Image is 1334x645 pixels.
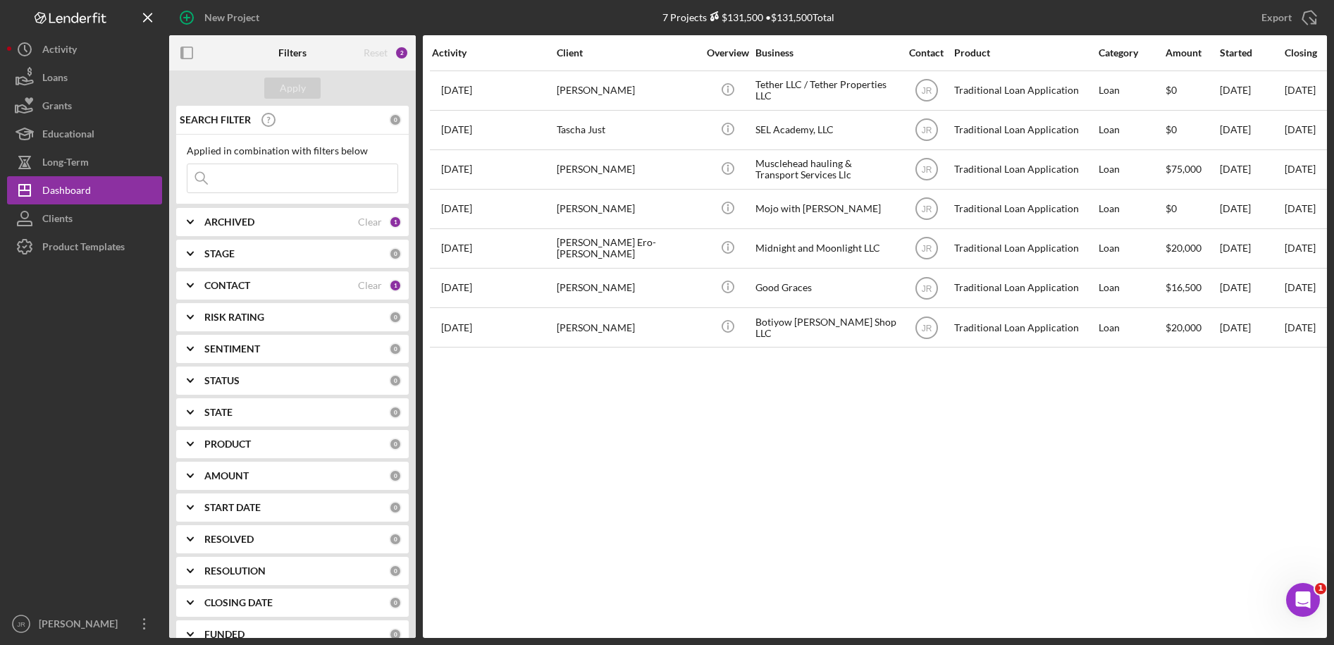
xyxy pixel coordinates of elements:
text: JR [921,86,932,96]
div: Traditional Loan Application [954,111,1095,149]
div: Loan [1099,269,1164,307]
div: 0 [389,565,402,577]
b: START DATE [204,502,261,513]
button: Grants [7,92,162,120]
button: Product Templates [7,233,162,261]
div: Traditional Loan Application [954,309,1095,346]
a: Loans [7,63,162,92]
div: [PERSON_NAME] [35,610,127,641]
div: Activity [432,47,555,59]
b: ARCHIVED [204,216,254,228]
b: STATE [204,407,233,418]
div: [DATE] [1220,190,1283,228]
text: JR [17,620,25,628]
div: 0 [389,311,402,324]
div: Traditional Loan Application [954,190,1095,228]
div: 2 [395,46,409,60]
div: Apply [280,78,306,99]
div: [PERSON_NAME] [557,269,698,307]
time: 2025-09-08 22:05 [441,164,472,175]
a: Educational [7,120,162,148]
text: JR [921,323,932,333]
time: 2025-05-15 16:46 [441,203,472,214]
div: 0 [389,406,402,419]
text: JR [921,125,932,135]
div: [DATE] [1220,309,1283,346]
span: $16,500 [1166,281,1202,293]
b: RESOLVED [204,534,254,545]
div: [PERSON_NAME] [557,190,698,228]
div: 0 [389,533,402,546]
time: 2025-02-22 21:38 [441,322,472,333]
div: 0 [389,247,402,260]
b: AMOUNT [204,470,249,481]
b: Filters [278,47,307,59]
div: Traditional Loan Application [954,269,1095,307]
text: JR [921,283,932,293]
div: Tether LLC / Tether Properties LLC [755,72,896,109]
span: $0 [1166,202,1177,214]
div: Traditional Loan Application [954,151,1095,188]
div: Loan [1099,151,1164,188]
div: Loan [1099,190,1164,228]
text: JR [921,204,932,214]
div: [DATE] [1220,72,1283,109]
div: 1 [389,279,402,292]
div: Clients [42,204,73,236]
button: Export [1247,4,1327,32]
button: Apply [264,78,321,99]
span: 1 [1315,583,1326,594]
div: Loan [1099,72,1164,109]
a: Clients [7,204,162,233]
text: JR [921,244,932,254]
div: [PERSON_NAME] [557,151,698,188]
time: 2025-09-26 18:54 [441,85,472,96]
button: New Project [169,4,273,32]
div: Dashboard [42,176,91,208]
div: Tascha Just [557,111,698,149]
time: [DATE] [1285,242,1316,254]
div: SEL Academy, LLC [755,111,896,149]
div: 7 Projects • $131,500 Total [662,11,834,23]
span: $20,000 [1166,321,1202,333]
time: [DATE] [1285,202,1316,214]
div: New Project [204,4,259,32]
button: Activity [7,35,162,63]
div: Started [1220,47,1283,59]
div: Business [755,47,896,59]
div: Musclehead hauling & Transport Services Llc [755,151,896,188]
div: 0 [389,113,402,126]
span: $20,000 [1166,242,1202,254]
span: $0 [1166,84,1177,96]
div: Activity [42,35,77,67]
div: 0 [389,438,402,450]
div: Product Templates [42,233,125,264]
button: Dashboard [7,176,162,204]
button: Long-Term [7,148,162,176]
div: Loan [1099,111,1164,149]
div: Traditional Loan Application [954,72,1095,109]
div: Export [1261,4,1292,32]
div: [DATE] [1220,230,1283,267]
div: Traditional Loan Application [954,230,1095,267]
div: [PERSON_NAME] [557,72,698,109]
time: 2025-09-23 15:53 [441,124,472,135]
div: Applied in combination with filters below [187,145,398,156]
b: FUNDED [204,629,245,640]
div: Loan [1099,309,1164,346]
time: [DATE] [1285,281,1316,293]
span: $0 [1166,123,1177,135]
div: Educational [42,120,94,152]
div: 0 [389,374,402,387]
b: SENTIMENT [204,343,260,355]
div: Botiyow [PERSON_NAME] Shop LLC [755,309,896,346]
b: RESOLUTION [204,565,266,577]
time: [DATE] [1285,321,1316,333]
b: RISK RATING [204,312,264,323]
div: [DATE] [1220,111,1283,149]
span: $75,000 [1166,163,1202,175]
div: Category [1099,47,1164,59]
